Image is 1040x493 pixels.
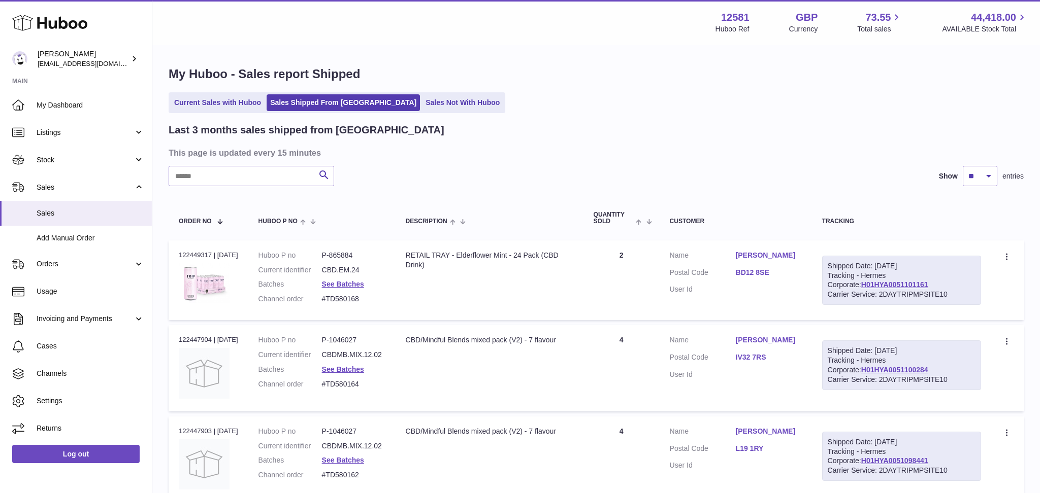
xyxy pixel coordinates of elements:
[37,424,144,433] span: Returns
[37,396,144,406] span: Settings
[322,280,364,288] a: See Batches
[822,218,981,225] div: Tracking
[670,285,736,294] dt: User Id
[1002,171,1024,181] span: entries
[322,265,385,275] dd: CBD.EM.24
[670,444,736,456] dt: Postal Code
[37,233,144,243] span: Add Manual Order
[37,208,144,218] span: Sales
[322,335,385,345] dd: P-1046027
[828,375,976,384] div: Carrier Service: 2DAYTRIPMPSITE10
[258,379,322,389] dt: Channel order
[322,294,385,304] dd: #TD580168
[322,470,385,480] dd: #TD580162
[736,335,802,345] a: [PERSON_NAME]
[322,350,385,360] dd: CBDMB.MIX.12.02
[861,366,928,374] a: H01HYA0051100284
[406,218,447,225] span: Description
[736,444,802,453] a: L19 1RY
[721,11,750,24] strong: 12581
[322,365,364,373] a: See Batches
[322,379,385,389] dd: #TD580164
[670,218,802,225] div: Customer
[12,445,140,463] a: Log out
[258,265,322,275] dt: Current identifier
[796,11,818,24] strong: GBP
[179,427,238,436] div: 122447903 | [DATE]
[971,11,1016,24] span: 44,418.00
[37,314,134,324] span: Invoicing and Payments
[179,335,238,344] div: 122447904 | [DATE]
[37,155,134,165] span: Stock
[179,348,230,399] img: no-photo.jpg
[583,240,660,321] td: 2
[258,251,322,260] dt: Huboo P no
[258,427,322,436] dt: Huboo P no
[179,218,212,225] span: Order No
[828,346,976,356] div: Shipped Date: [DATE]
[861,280,928,289] a: H01HYA0051101161
[258,441,322,451] dt: Current identifier
[828,437,976,447] div: Shipped Date: [DATE]
[12,51,27,66] img: ibrewis@drink-trip.com
[37,128,134,137] span: Listings
[258,350,322,360] dt: Current identifier
[179,251,238,260] div: 122449317 | [DATE]
[822,432,981,481] div: Tracking - Hermes Corporate:
[169,123,444,137] h2: Last 3 months sales shipped from [GEOGRAPHIC_DATA]
[716,24,750,34] div: Huboo Ref
[670,461,736,470] dt: User Id
[736,427,802,436] a: [PERSON_NAME]
[258,470,322,480] dt: Channel order
[670,251,736,263] dt: Name
[406,427,573,436] div: CBD/Mindful Blends mixed pack (V2) - 7 flavour
[670,370,736,379] dt: User Id
[857,24,902,34] span: Total sales
[861,456,928,465] a: H01HYA0051098441
[37,259,134,269] span: Orders
[583,325,660,411] td: 4
[670,268,736,280] dt: Postal Code
[828,261,976,271] div: Shipped Date: [DATE]
[179,263,230,303] img: 125811697031383.png
[267,94,420,111] a: Sales Shipped From [GEOGRAPHIC_DATA]
[37,369,144,378] span: Channels
[171,94,265,111] a: Current Sales with Huboo
[822,340,981,390] div: Tracking - Hermes Corporate:
[406,335,573,345] div: CBD/Mindful Blends mixed pack (V2) - 7 flavour
[322,427,385,436] dd: P-1046027
[169,66,1024,82] h1: My Huboo - Sales report Shipped
[736,268,802,277] a: BD12 8SE
[828,290,976,299] div: Carrier Service: 2DAYTRIPMPSITE10
[37,100,144,110] span: My Dashboard
[258,455,322,465] dt: Batches
[939,171,958,181] label: Show
[942,24,1028,34] span: AVAILABLE Stock Total
[258,218,298,225] span: Huboo P no
[322,456,364,464] a: See Batches
[857,11,902,34] a: 73.55 Total sales
[828,466,976,475] div: Carrier Service: 2DAYTRIPMPSITE10
[670,427,736,439] dt: Name
[37,287,144,296] span: Usage
[594,212,634,225] span: Quantity Sold
[670,353,736,365] dt: Postal Code
[789,24,818,34] div: Currency
[37,341,144,351] span: Cases
[258,279,322,289] dt: Batches
[322,251,385,260] dd: P-865884
[865,11,891,24] span: 73.55
[179,439,230,489] img: no-photo.jpg
[37,183,134,192] span: Sales
[822,256,981,305] div: Tracking - Hermes Corporate:
[406,251,573,270] div: RETAIL TRAY - Elderflower Mint - 24 Pack (CBD Drink)
[169,147,1021,158] h3: This page is updated every 15 minutes
[322,441,385,451] dd: CBDMB.MIX.12.02
[736,353,802,362] a: IV32 7RS
[736,251,802,260] a: [PERSON_NAME]
[258,335,322,345] dt: Huboo P no
[38,49,129,68] div: [PERSON_NAME]
[942,11,1028,34] a: 44,418.00 AVAILABLE Stock Total
[258,294,322,304] dt: Channel order
[38,59,149,67] span: [EMAIL_ADDRESS][DOMAIN_NAME]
